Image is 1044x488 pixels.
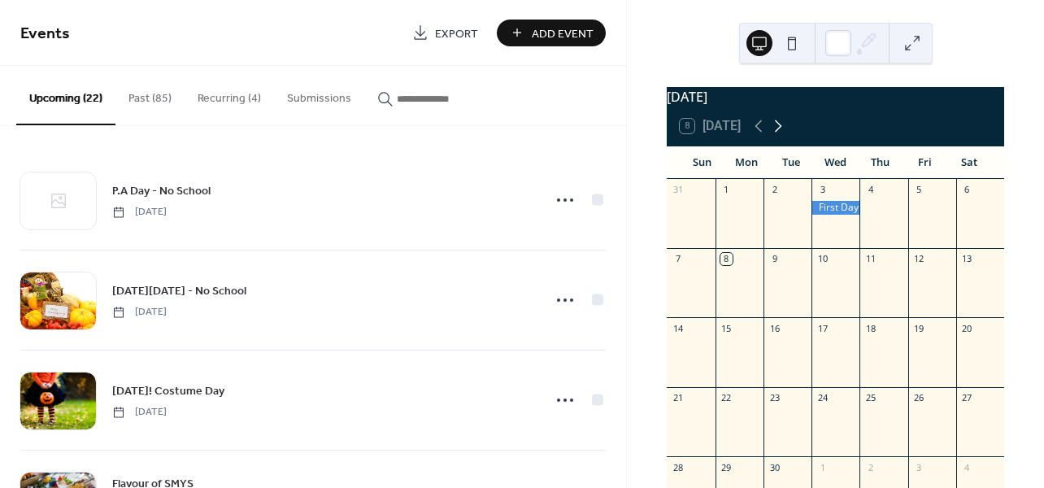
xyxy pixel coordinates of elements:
div: 1 [720,184,733,196]
span: [DATE][DATE] - No School [112,283,246,300]
div: 7 [672,253,684,265]
span: Events [20,18,70,50]
div: 30 [768,461,781,473]
span: Add Event [532,25,594,42]
span: Export [435,25,478,42]
span: P.A Day - No School [112,183,211,200]
div: 11 [864,253,877,265]
div: 3 [816,184,829,196]
div: 24 [816,392,829,404]
a: [DATE]! Costume Day [112,381,224,400]
div: 26 [913,392,925,404]
div: Thu [858,146,903,179]
span: [DATE] [112,205,167,220]
div: 9 [768,253,781,265]
button: Recurring (4) [185,66,274,124]
div: 27 [961,392,973,404]
div: 6 [961,184,973,196]
span: [DATE]! Costume Day [112,383,224,400]
div: 1 [816,461,829,473]
div: 4 [961,461,973,473]
div: 14 [672,322,684,334]
div: Mon [724,146,769,179]
div: 23 [768,392,781,404]
div: 12 [913,253,925,265]
span: [DATE] [112,305,167,320]
a: Export [400,20,490,46]
button: Upcoming (22) [16,66,115,125]
button: Past (85) [115,66,185,124]
div: 8 [720,253,733,265]
div: 15 [720,322,733,334]
div: Sun [680,146,724,179]
div: 13 [961,253,973,265]
button: Submissions [274,66,364,124]
div: 22 [720,392,733,404]
div: 20 [961,322,973,334]
a: [DATE][DATE] - No School [112,281,246,300]
div: 2 [768,184,781,196]
div: 29 [720,461,733,473]
div: 16 [768,322,781,334]
span: [DATE] [112,405,167,420]
div: Fri [903,146,947,179]
div: 19 [913,322,925,334]
div: First Day of School! [811,201,859,215]
div: 2 [864,461,877,473]
div: 18 [864,322,877,334]
button: Add Event [497,20,606,46]
div: Wed [813,146,858,179]
div: [DATE] [667,87,1004,107]
div: 3 [913,461,925,473]
div: 25 [864,392,877,404]
div: 17 [816,322,829,334]
div: 31 [672,184,684,196]
div: 10 [816,253,829,265]
div: 28 [672,461,684,473]
div: 21 [672,392,684,404]
div: 5 [913,184,925,196]
div: Sat [946,146,991,179]
a: P.A Day - No School [112,181,211,200]
div: 4 [864,184,877,196]
div: Tue [769,146,814,179]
